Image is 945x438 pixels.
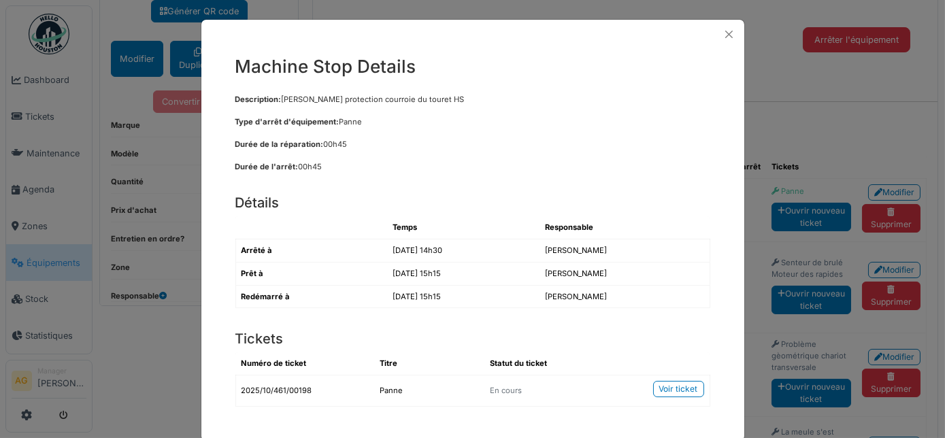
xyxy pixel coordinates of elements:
b: Durée de la réparation: [235,139,324,149]
th: Responsable [540,216,710,239]
th: Prêt à [235,262,387,285]
td: [PERSON_NAME] [540,262,710,285]
td: [PERSON_NAME] [540,239,710,262]
th: Titre [374,352,484,375]
td: [PERSON_NAME] [540,285,710,308]
p: [PERSON_NAME] protection courroie du touret HS [235,94,710,105]
span: En cours [490,386,522,395]
td: [DATE] 14h30 [387,239,539,262]
p: Panne [235,116,710,128]
b: Description: [235,95,282,104]
th: Redémarré à [235,285,387,308]
td: [DATE] 15h15 [387,262,539,285]
p: 00h45 [235,161,710,173]
span: translation missing: fr.models.machine_stop.machine_stop_details [235,56,416,77]
th: Temps [387,216,539,239]
th: Numéro de ticket [235,352,374,375]
td: 2025/10/461/00198 [235,375,374,406]
th: Arrêté à [235,239,387,262]
h5: Détails [235,195,710,211]
td: Panne [374,375,484,406]
th: Statut du ticket [484,352,599,375]
td: [DATE] 15h15 [387,285,539,308]
b: Type d'arrêt d'équipement: [235,117,339,127]
a: Voir ticket [653,381,704,397]
p: 00h45 [235,139,710,150]
b: Durée de l'arrêt: [235,162,299,171]
h5: Tickets [235,331,710,347]
button: Close [720,25,738,44]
